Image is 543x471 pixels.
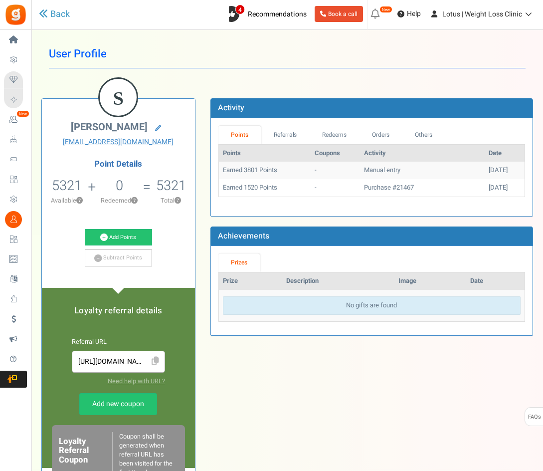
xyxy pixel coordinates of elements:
[52,176,82,196] span: 5321
[100,79,137,118] figcaption: S
[79,393,157,415] a: Add new coupon
[152,196,189,205] p: Total
[489,166,521,175] div: [DATE]
[360,179,485,197] td: Purchase #21467
[85,249,153,266] a: Subtract Points
[315,6,363,22] a: Book a call
[360,126,402,144] a: Orders
[379,6,392,13] em: New
[311,179,360,197] td: -
[97,196,142,205] p: Redeemed
[364,165,400,175] span: Manual entry
[218,230,269,242] b: Achievements
[116,178,123,193] h5: 0
[49,137,187,147] a: [EMAIL_ADDRESS][DOMAIN_NAME]
[108,377,165,386] a: Need help with URL?
[235,4,245,14] span: 4
[394,272,466,290] th: Image
[310,126,360,144] a: Redeems
[261,126,310,144] a: Referrals
[402,126,445,144] a: Others
[311,162,360,179] td: -
[76,198,83,204] button: ?
[47,196,87,205] p: Available
[360,145,485,162] th: Activity
[311,145,360,162] th: Coupons
[42,160,195,169] h4: Point Details
[393,6,425,22] a: Help
[71,120,148,134] span: [PERSON_NAME]
[218,102,244,114] b: Activity
[131,198,138,204] button: ?
[156,178,186,193] h5: 5321
[219,145,311,162] th: Points
[282,272,394,290] th: Description
[442,9,522,19] span: Lotus | Weight Loss Clinic
[219,272,283,290] th: Prize
[85,229,153,246] a: Add Points
[404,9,421,19] span: Help
[72,339,165,346] h6: Referral URL
[218,253,260,272] a: Prizes
[4,111,27,128] a: New
[489,183,521,193] div: [DATE]
[148,353,164,370] span: Click to Copy
[485,145,525,162] th: Date
[528,408,541,427] span: FAQs
[223,6,311,22] a: 4 Recommendations
[218,126,261,144] a: Points
[4,3,27,26] img: Gratisfaction
[223,296,521,315] div: No gifts are found
[49,40,526,68] h1: User Profile
[175,198,181,204] button: ?
[219,162,311,179] td: Earned 3801 Points
[52,306,185,315] h5: Loyalty referral details
[219,179,311,197] td: Earned 1520 Points
[466,272,525,290] th: Date
[16,110,29,117] em: New
[248,9,307,19] span: Recommendations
